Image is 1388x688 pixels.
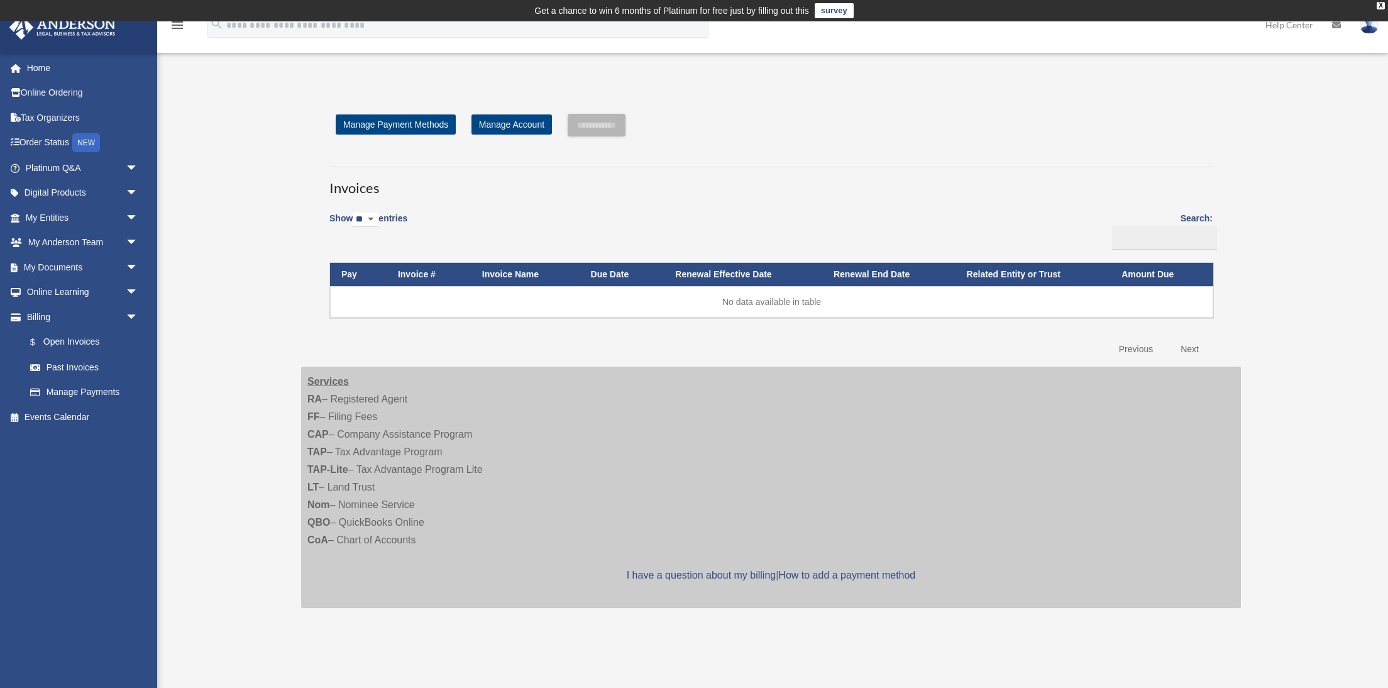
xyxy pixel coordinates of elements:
[307,535,328,545] strong: CoA
[37,335,43,350] span: $
[126,155,151,181] span: arrow_drop_down
[301,367,1241,608] div: – Registered Agent – Filing Fees – Company Assistance Program – Tax Advantage Program – Tax Advan...
[387,263,471,286] th: Invoice #: activate to sort column ascending
[18,355,151,380] a: Past Invoices
[1171,336,1208,362] a: Next
[664,263,822,286] th: Renewal Effective Date: activate to sort column ascending
[9,155,157,180] a: Platinum Q&Aarrow_drop_down
[9,280,157,305] a: Online Learningarrow_drop_down
[126,180,151,206] span: arrow_drop_down
[72,133,100,152] div: NEW
[627,570,776,580] a: I have a question about my billing
[126,304,151,330] span: arrow_drop_down
[210,17,224,31] i: search
[822,263,956,286] th: Renewal End Date: activate to sort column ascending
[9,230,157,255] a: My Anderson Teamarrow_drop_down
[329,211,407,240] label: Show entries
[330,263,387,286] th: Pay: activate to sort column descending
[471,263,580,286] th: Invoice Name: activate to sort column ascending
[330,286,1213,318] td: No data available in table
[778,570,915,580] a: How to add a payment method
[580,263,664,286] th: Due Date: activate to sort column ascending
[1377,2,1385,9] div: close
[9,130,157,156] a: Order StatusNEW
[815,3,854,18] a: survey
[1112,226,1217,250] input: Search:
[170,18,185,33] i: menu
[307,517,330,528] strong: QBO
[534,3,809,18] div: Get a chance to win 6 months of Platinum for free just by filling out this
[9,80,157,106] a: Online Ordering
[1360,16,1379,34] img: User Pic
[307,447,327,457] strong: TAP
[170,22,185,33] a: menu
[1108,211,1213,250] label: Search:
[9,55,157,80] a: Home
[6,15,119,40] img: Anderson Advisors Platinum Portal
[471,114,552,135] a: Manage Account
[126,205,151,231] span: arrow_drop_down
[18,330,145,355] a: $Open Invoices
[307,376,349,387] strong: Services
[329,167,1213,198] h3: Invoices
[9,304,151,330] a: Billingarrow_drop_down
[336,114,456,135] a: Manage Payment Methods
[126,280,151,306] span: arrow_drop_down
[307,499,330,510] strong: Nom
[307,567,1235,584] p: |
[353,213,378,227] select: Showentries
[307,464,348,475] strong: TAP-Lite
[9,255,157,280] a: My Documentsarrow_drop_down
[307,429,329,440] strong: CAP
[956,263,1111,286] th: Related Entity or Trust: activate to sort column ascending
[307,482,319,492] strong: LT
[9,180,157,206] a: Digital Productsarrow_drop_down
[1110,263,1213,286] th: Amount Due: activate to sort column ascending
[126,230,151,256] span: arrow_drop_down
[9,105,157,130] a: Tax Organizers
[9,205,157,230] a: My Entitiesarrow_drop_down
[9,404,157,430] a: Events Calendar
[307,394,322,404] strong: RA
[126,255,151,280] span: arrow_drop_down
[1110,336,1162,362] a: Previous
[307,411,320,422] strong: FF
[18,380,151,405] a: Manage Payments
